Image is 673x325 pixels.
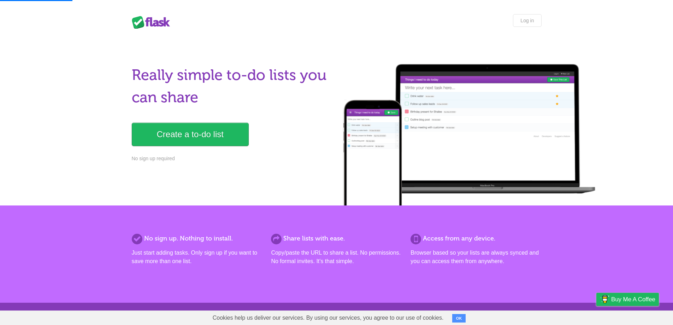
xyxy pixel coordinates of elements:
h1: Really simple to-do lists you can share [132,64,332,109]
h2: Share lists with ease. [271,234,402,243]
a: Buy me a coffee [596,293,659,306]
span: Cookies help us deliver our services. By using our services, you agree to our use of cookies. [206,311,451,325]
h2: No sign up. Nothing to install. [132,234,262,243]
a: Log in [513,14,541,27]
p: Just start adding tasks. Only sign up if you want to save more than one list. [132,249,262,266]
span: Buy me a coffee [611,293,655,306]
div: Flask Lists [132,16,174,29]
h2: Access from any device. [411,234,541,243]
p: Copy/paste the URL to share a list. No permissions. No formal invites. It's that simple. [271,249,402,266]
img: Buy me a coffee [600,293,609,305]
a: Create a to-do list [132,123,249,146]
p: No sign up required [132,155,332,162]
p: Browser based so your lists are always synced and you can access them from anywhere. [411,249,541,266]
button: OK [452,314,466,323]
